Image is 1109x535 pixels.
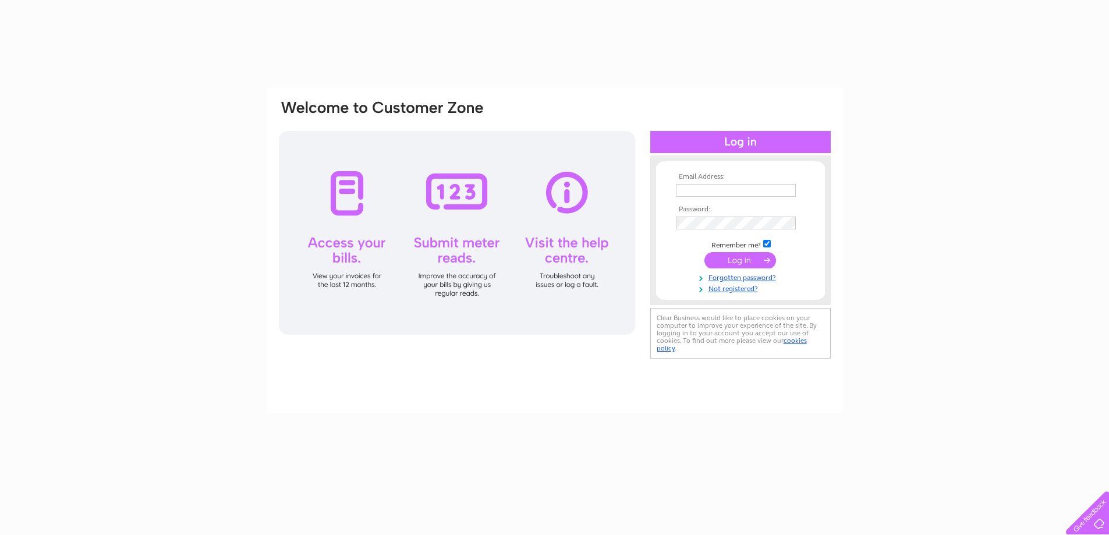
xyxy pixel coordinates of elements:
[673,173,808,181] th: Email Address:
[673,238,808,250] td: Remember me?
[676,271,808,282] a: Forgotten password?
[657,336,807,352] a: cookies policy
[673,206,808,214] th: Password:
[650,308,831,359] div: Clear Business would like to place cookies on your computer to improve your experience of the sit...
[676,282,808,293] a: Not registered?
[704,252,776,268] input: Submit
